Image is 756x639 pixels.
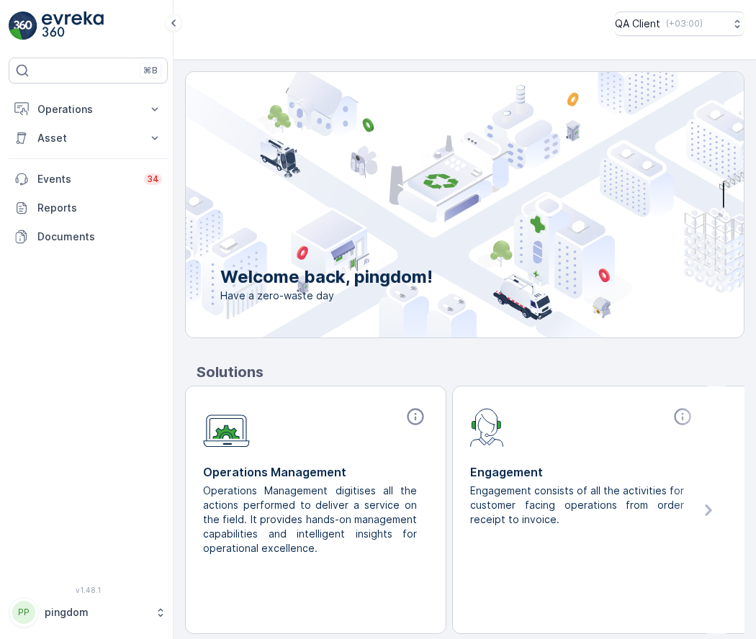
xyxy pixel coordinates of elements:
p: Asset [37,131,139,145]
p: Reports [37,201,162,215]
button: Operations [9,95,168,124]
p: ( +03:00 ) [666,18,703,30]
p: Solutions [197,361,744,383]
p: QA Client [615,17,660,31]
div: PP [12,601,35,624]
a: Reports [9,194,168,222]
a: Events34 [9,165,168,194]
img: logo_light-DOdMpM7g.png [42,12,104,40]
span: Have a zero-waste day [220,289,433,303]
img: module-icon [470,407,504,447]
p: Operations [37,102,139,117]
p: Welcome back, pingdom! [220,266,433,289]
p: pingdom [45,605,148,620]
img: module-icon [203,407,250,448]
p: Operations Management digitises all the actions performed to deliver a service on the field. It p... [203,484,417,556]
button: QA Client(+03:00) [615,12,744,36]
img: city illustration [121,72,744,337]
p: ⌘B [143,65,158,76]
img: logo [9,12,37,40]
span: v 1.48.1 [9,586,168,594]
p: Operations Management [203,463,428,481]
p: 34 [147,173,159,185]
p: Events [37,172,135,186]
button: Asset [9,124,168,153]
p: Engagement [470,463,696,481]
p: Documents [37,230,162,244]
a: Documents [9,222,168,251]
p: Engagement consists of all the activities for customer facing operations from order receipt to in... [470,484,684,527]
button: PPpingdom [9,597,168,627]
